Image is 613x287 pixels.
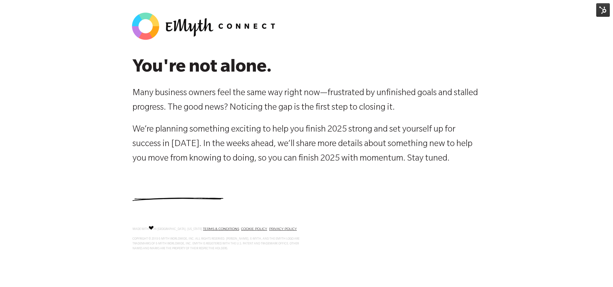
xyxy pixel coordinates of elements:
a: COOKIE POLICY [241,227,267,231]
a: PRIVACY POLICY [269,227,297,231]
img: Love [149,226,153,230]
p: Many business owners feel the same way right now—frustrated by unfinished goals and stalled progr... [132,86,481,115]
span: MADE WITH [132,228,149,231]
iframe: Chat Widget [581,256,613,287]
span: COPYRIGHT © 2019 E-MYTH WORLDWIDE, INC. ALL RIGHTS RESERVED. [PERSON_NAME], E-MYTH, AND THE EMYTH... [132,237,299,250]
img: underline.svg [132,198,223,201]
span: IN [GEOGRAPHIC_DATA], [US_STATE]. [153,228,203,231]
a: TERMS & CONDITIONS [203,227,239,231]
img: HubSpot Tools Menu Toggle [596,3,610,17]
h2: You're not alone. [132,59,481,79]
span: We’re planning something exciting to help you finish 2025 strong and set yourself up for success ... [132,125,472,164]
img: EMyth-Connect [129,10,281,42]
